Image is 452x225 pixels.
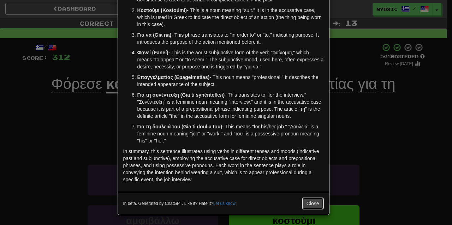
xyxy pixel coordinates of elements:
[123,201,237,207] small: In beta. Generated by ChatGPT. Like it? Hate it? !
[123,148,324,183] p: In summary, this sentence illustrates using verbs in different tenses and moods (indicative past ...
[137,7,187,13] strong: Κοστούμι (Kostoúmi)
[137,74,324,88] p: - This noun means "professional." It describes the intended appearance of the subject.
[137,49,324,70] p: - This is the aorist subjunctive form of the verb "φαίνομαι," which means "to appear" or "to seem...
[137,91,324,120] p: - This translates to "for the interview." "Συνέντευξη" is a feminine noun meaning "interview," an...
[137,32,172,38] strong: Για να (Gia na)
[213,201,236,206] a: Let us know
[137,7,324,28] p: - This is a noun meaning "suit." It is in the accusative case, which is used in Greek to indicate...
[137,31,324,45] p: - This phrase translates to "in order to" or "to," indicating purpose. It introduces the purpose ...
[137,92,225,98] strong: Για τη συνέντευξη (Gia ti synéntefksi)
[137,74,210,80] strong: Επαγγελματίας (Epagelmatías)
[137,50,168,55] strong: Φανεί (Faneí)
[302,197,324,209] button: Close
[137,124,222,129] strong: Για τη δουλειά του (Gia ti doulia tou)
[137,123,324,144] p: - This means "for his/her job." "Δουλειά" is a feminine noun meaning "job" or "work," and "του" i...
